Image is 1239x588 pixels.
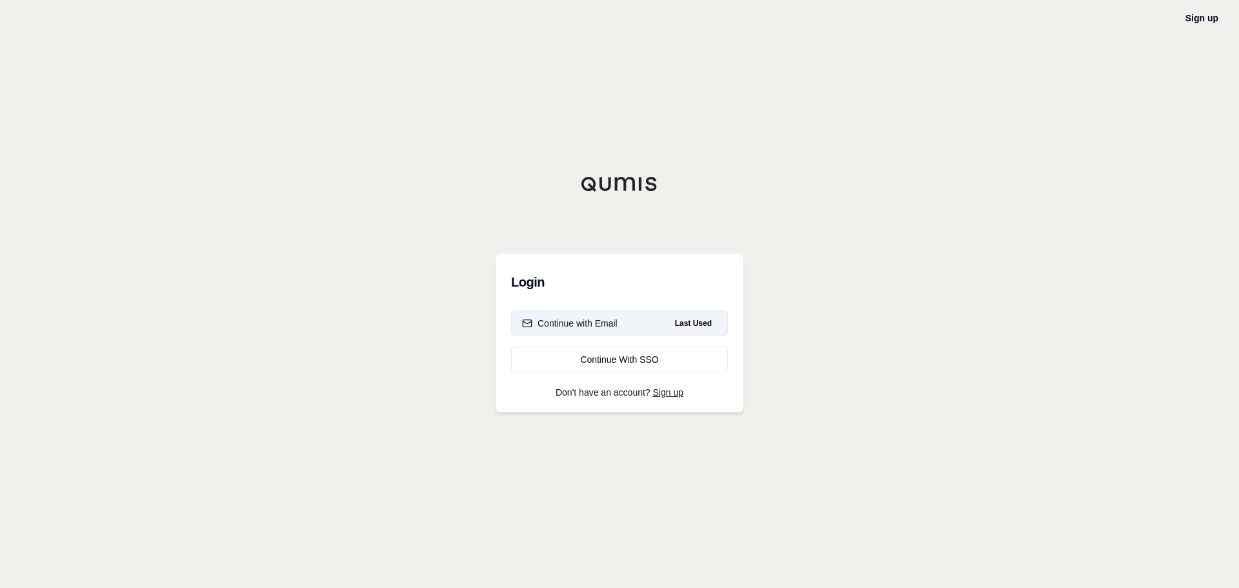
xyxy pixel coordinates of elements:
[511,347,728,372] a: Continue With SSO
[511,310,728,336] button: Continue with EmailLast Used
[581,176,658,192] img: Qumis
[522,317,618,330] div: Continue with Email
[653,387,683,398] a: Sign up
[1185,13,1218,23] a: Sign up
[522,353,717,366] div: Continue With SSO
[511,269,728,295] h3: Login
[511,388,728,397] p: Don't have an account?
[670,316,717,331] span: Last Used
